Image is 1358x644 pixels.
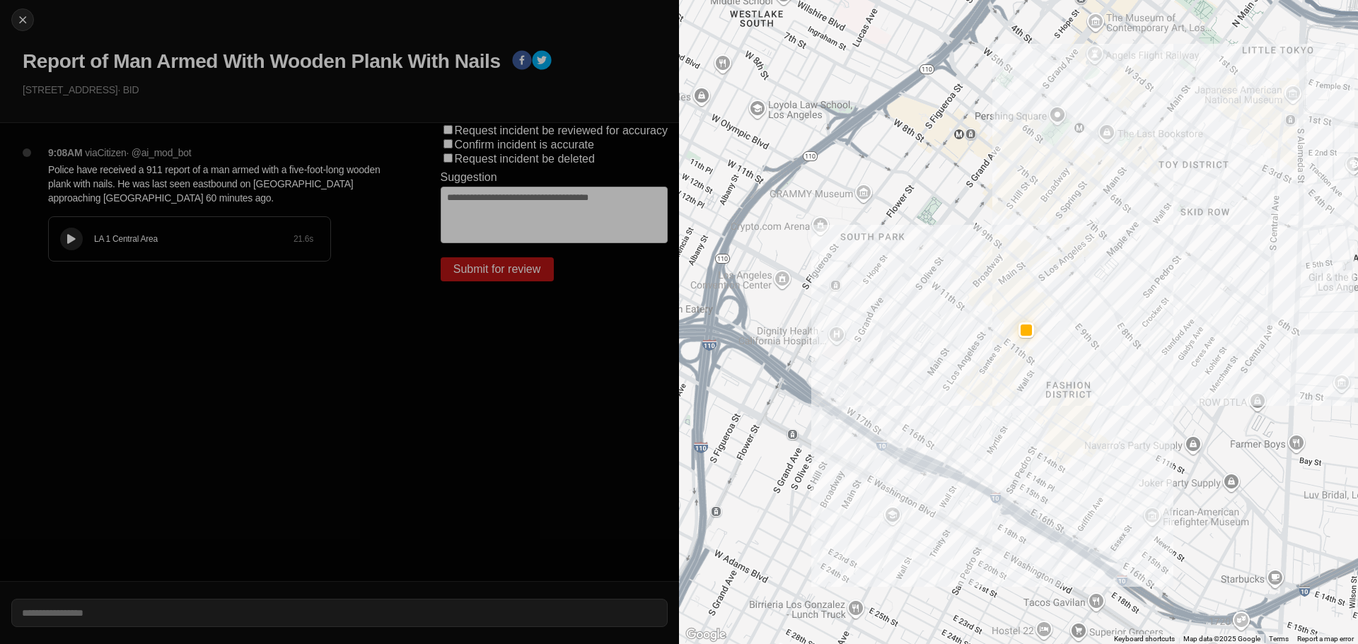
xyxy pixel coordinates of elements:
div: 21.6 s [294,233,313,245]
a: Terms (opens in new tab) [1269,635,1289,643]
div: LA 1 Central Area [94,233,294,245]
h1: Report of Man Armed With Wooden Plank With Nails [23,49,501,74]
button: facebook [512,50,532,73]
p: via Citizen · @ ai_mod_bot [85,146,191,160]
label: Request incident be deleted [455,153,595,165]
p: 9:08AM [48,146,82,160]
span: Map data ©2025 Google [1183,635,1260,643]
img: cancel [16,13,30,27]
label: Confirm incident is accurate [455,139,594,151]
button: twitter [532,50,552,73]
p: [STREET_ADDRESS] · BID [23,83,668,97]
button: Keyboard shortcuts [1114,634,1175,644]
img: Google [683,626,729,644]
button: cancel [11,8,34,31]
a: Open this area in Google Maps (opens a new window) [683,626,729,644]
label: Suggestion [441,171,497,184]
button: Submit for review [441,257,554,281]
p: Police have received a 911 report of a man armed with a five-foot-long wooden plank with nails. H... [48,163,384,205]
a: Report a map error [1297,635,1354,643]
label: Request incident be reviewed for accuracy [455,124,668,136]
